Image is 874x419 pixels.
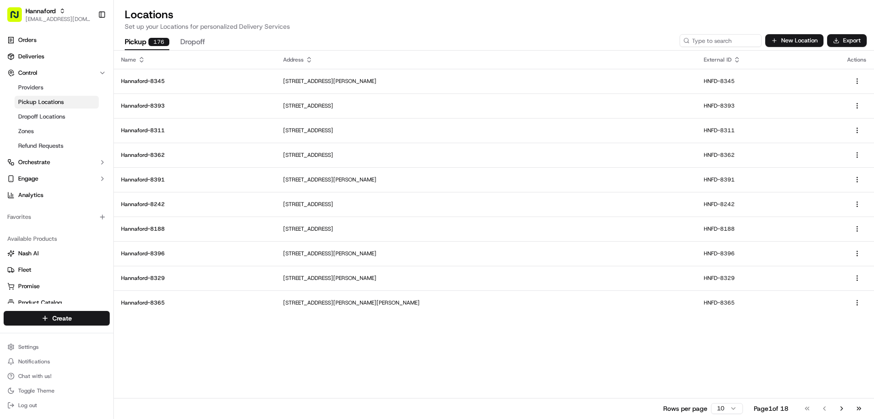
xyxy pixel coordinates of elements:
a: Orders [4,33,110,47]
span: Product Catalog [18,299,62,307]
p: Hannaford-8311 [121,127,269,134]
button: Product Catalog [4,295,110,310]
img: Nash [9,9,27,27]
button: Pickup [125,35,169,50]
p: [STREET_ADDRESS][PERSON_NAME][PERSON_NAME] [283,299,689,306]
div: Page 1 of 18 [754,404,788,413]
p: [STREET_ADDRESS][PERSON_NAME] [283,250,689,257]
p: Rows per page [663,404,707,413]
a: Pickup Locations [15,96,99,109]
button: Fleet [4,263,110,277]
p: HNFD-8393 [704,102,833,109]
div: Address [283,56,689,63]
a: Analytics [4,188,110,202]
p: Hannaford-8396 [121,250,269,257]
p: HNFD-8329 [704,274,833,282]
input: Type to search [680,34,762,47]
button: Orchestrate [4,155,110,170]
span: Providers [18,83,43,92]
a: Providers [15,81,99,94]
span: Engage [18,175,38,183]
span: Knowledge Base [18,132,70,141]
p: [STREET_ADDRESS] [283,151,689,159]
button: New Location [765,34,823,47]
span: Fleet [18,266,31,274]
span: Chat with us! [18,372,51,380]
button: Hannaford [25,6,56,16]
p: HNFD-8396 [704,250,833,257]
a: Deliveries [4,49,110,64]
span: Orchestrate [18,158,50,166]
p: [STREET_ADDRESS] [283,225,689,233]
button: Export [827,34,867,47]
button: Notifications [4,355,110,368]
span: Toggle Theme [18,387,55,394]
span: Create [52,314,72,323]
p: HNFD-8188 [704,225,833,233]
span: Log out [18,402,37,409]
span: Dropoff Locations [18,113,65,121]
span: Pickup Locations [18,98,64,106]
img: 1736555255976-a54dd68f-1ca7-489b-9aae-adbdc363a1c4 [9,87,25,103]
a: Dropoff Locations [15,110,99,123]
p: HNFD-8311 [704,127,833,134]
p: Hannaford-8393 [121,102,269,109]
p: [STREET_ADDRESS][PERSON_NAME] [283,274,689,282]
p: Hannaford-8362 [121,151,269,159]
p: [STREET_ADDRESS] [283,127,689,134]
button: Log out [4,399,110,412]
span: Orders [18,36,36,44]
span: Refund Requests [18,142,63,150]
p: Hannaford-8329 [121,274,269,282]
p: [STREET_ADDRESS] [283,201,689,208]
a: 💻API Documentation [73,129,150,145]
button: Nash AI [4,246,110,261]
p: Hannaford-8365 [121,299,269,306]
a: Refund Requests [15,140,99,152]
div: We're available if you need us! [31,96,115,103]
p: Hannaford-8345 [121,78,269,85]
p: HNFD-8345 [704,78,833,85]
a: Promise [7,282,106,290]
span: Analytics [18,191,43,199]
p: [STREET_ADDRESS][PERSON_NAME] [283,78,689,85]
p: Hannaford-8242 [121,201,269,208]
button: Promise [4,279,110,294]
p: Welcome 👋 [9,36,166,51]
button: Dropoff [180,35,205,50]
div: Actions [847,56,867,63]
button: Create [4,311,110,326]
button: Hannaford[EMAIL_ADDRESS][DOMAIN_NAME] [4,4,94,26]
span: Nash AI [18,249,39,258]
span: API Documentation [86,132,146,141]
button: Settings [4,341,110,353]
button: Chat with us! [4,370,110,383]
a: Zones [15,125,99,138]
span: Control [18,69,37,77]
h2: Locations [125,7,863,22]
span: Settings [18,343,39,351]
span: Pylon [91,155,110,161]
div: 📗 [9,133,16,140]
span: Notifications [18,358,50,365]
button: Engage [4,171,110,186]
div: Favorites [4,210,110,224]
div: Available Products [4,232,110,246]
p: HNFD-8391 [704,176,833,183]
p: HNFD-8242 [704,201,833,208]
a: 📗Knowledge Base [5,129,73,145]
div: 176 [148,38,169,46]
p: Set up your Locations for personalized Delivery Services [125,22,863,31]
span: Zones [18,127,34,135]
div: 💻 [77,133,84,140]
a: Product Catalog [7,299,106,307]
p: Hannaford-8391 [121,176,269,183]
p: [STREET_ADDRESS][PERSON_NAME] [283,176,689,183]
div: Name [121,56,269,63]
p: HNFD-8365 [704,299,833,306]
span: [EMAIL_ADDRESS][DOMAIN_NAME] [25,16,91,23]
button: Control [4,66,110,80]
a: Powered byPylon [64,154,110,161]
a: Fleet [7,266,106,274]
